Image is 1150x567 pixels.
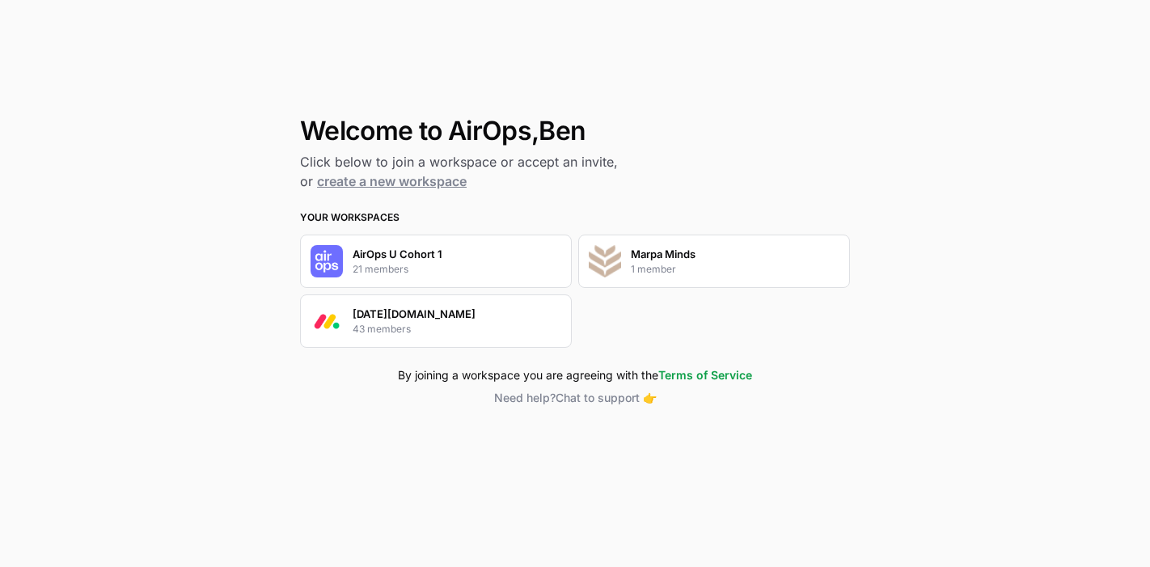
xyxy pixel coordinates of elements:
p: Marpa Minds [631,246,695,262]
h3: Your Workspaces [300,210,850,225]
p: 21 members [353,262,408,277]
h1: Welcome to AirOps, Ben [300,116,850,146]
p: 1 member [631,262,676,277]
img: Company Logo [589,245,621,277]
img: Company Logo [311,305,343,337]
span: Chat to support 👉 [556,391,657,404]
button: Need help?Chat to support 👉 [300,390,850,406]
div: By joining a workspace you are agreeing with the [300,367,850,383]
p: 43 members [353,322,411,336]
span: Need help? [494,391,556,404]
a: Terms of Service [658,368,752,382]
img: Company Logo [311,245,343,277]
button: Company LogoAirOps U Cohort 121 members [300,235,572,288]
p: [DATE][DOMAIN_NAME] [353,306,476,322]
a: create a new workspace [317,173,467,189]
button: Company Logo[DATE][DOMAIN_NAME]43 members [300,294,572,348]
h2: Click below to join a workspace or accept an invite, or [300,152,850,191]
button: Company LogoMarpa Minds1 member [578,235,850,288]
p: AirOps U Cohort 1 [353,246,442,262]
